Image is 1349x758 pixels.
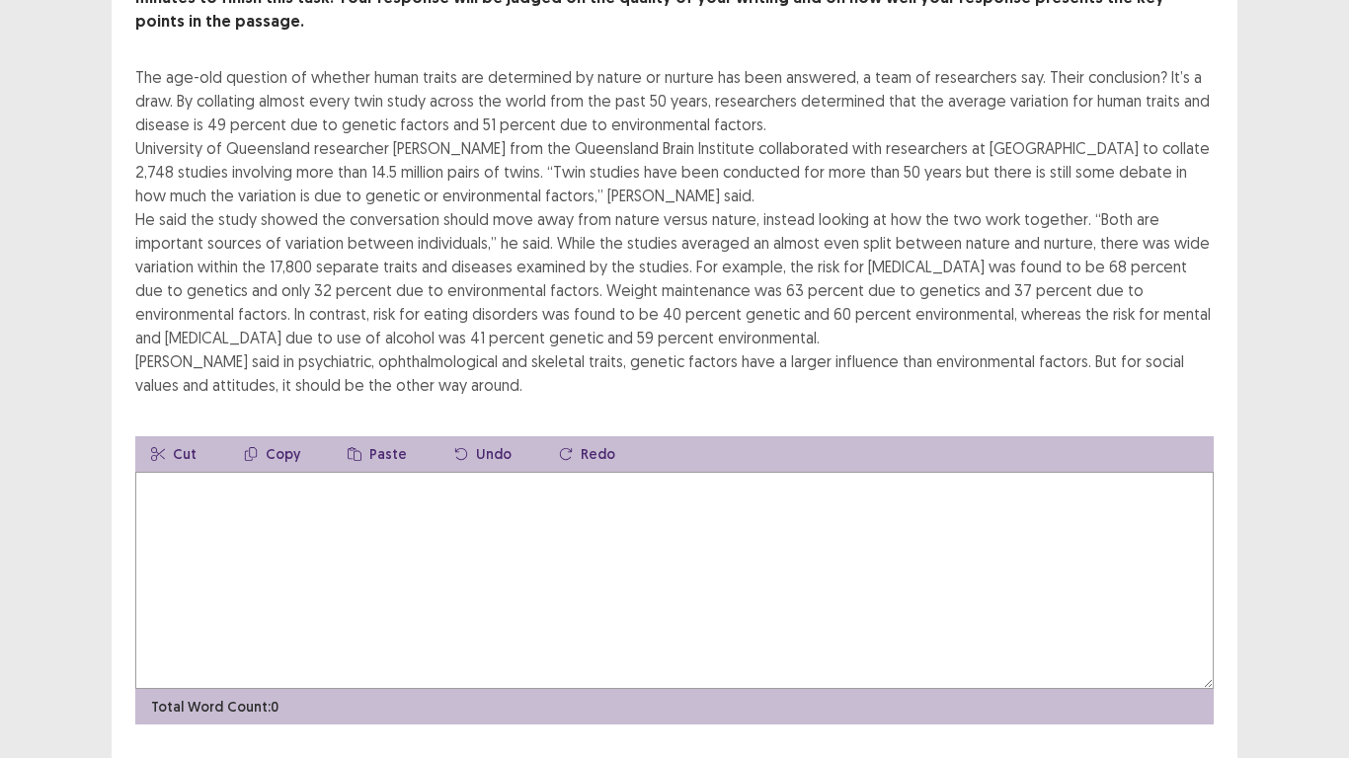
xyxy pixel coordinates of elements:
button: Redo [543,436,631,472]
button: Copy [228,436,316,472]
button: Cut [135,436,212,472]
button: Paste [332,436,423,472]
button: Undo [438,436,527,472]
p: Total Word Count: 0 [151,697,278,718]
div: The age-old question of whether human traits are determined by nature or nurture has been answere... [135,65,1214,397]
